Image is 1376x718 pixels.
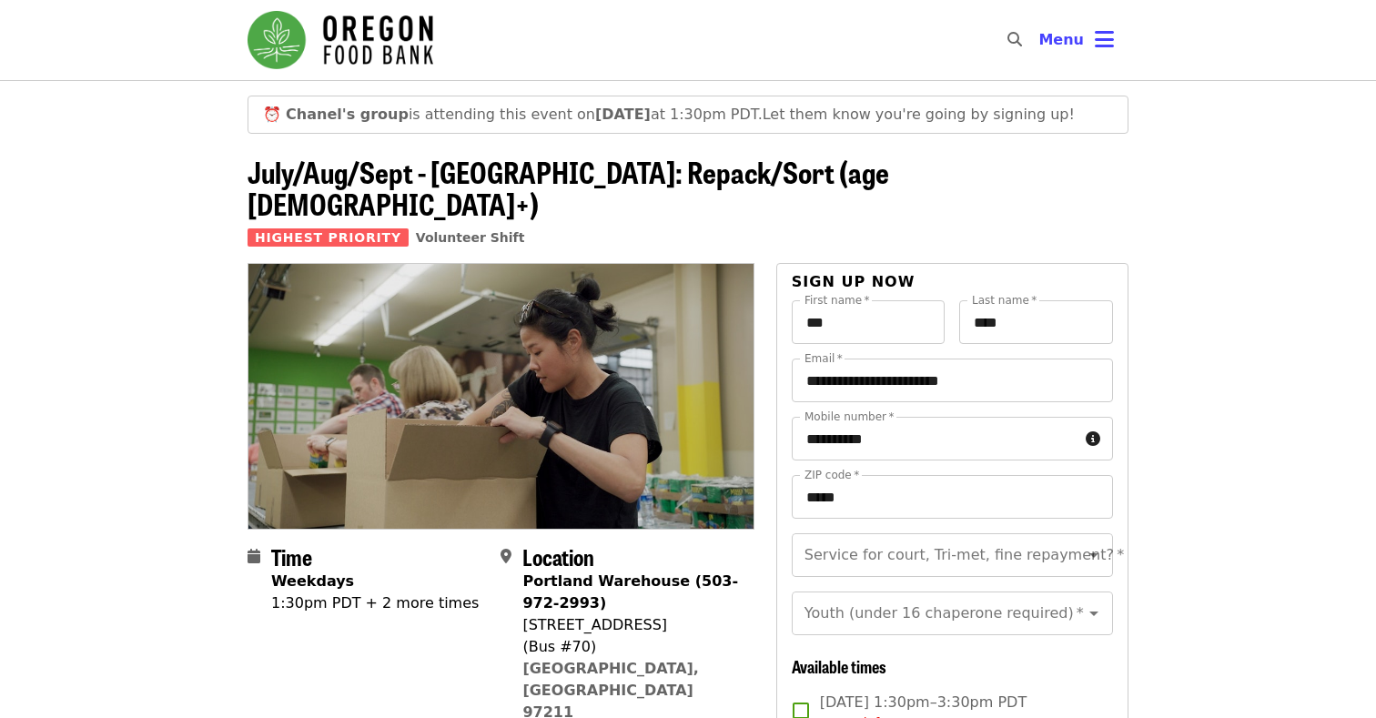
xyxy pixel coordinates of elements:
[248,11,433,69] img: Oregon Food Bank - Home
[1038,31,1084,48] span: Menu
[416,230,525,245] a: Volunteer Shift
[972,295,1037,306] label: Last name
[248,150,889,225] span: July/Aug/Sept - [GEOGRAPHIC_DATA]: Repack/Sort (age [DEMOGRAPHIC_DATA]+)
[792,300,946,344] input: First name
[286,106,409,123] strong: Chanel's group
[792,654,886,678] span: Available times
[522,636,739,658] div: (Bus #70)
[763,106,1075,123] span: Let them know you're going by signing up!
[959,300,1113,344] input: Last name
[501,548,511,565] i: map-marker-alt icon
[595,106,651,123] strong: [DATE]
[271,592,479,614] div: 1:30pm PDT + 2 more times
[1033,18,1047,62] input: Search
[1024,18,1128,62] button: Toggle account menu
[1081,542,1107,568] button: Open
[804,470,859,480] label: ZIP code
[804,295,870,306] label: First name
[248,228,409,247] span: Highest Priority
[1007,31,1022,48] i: search icon
[248,264,754,528] img: July/Aug/Sept - Portland: Repack/Sort (age 8+) organized by Oregon Food Bank
[522,614,739,636] div: [STREET_ADDRESS]
[1095,26,1114,53] i: bars icon
[263,106,281,123] span: clock emoji
[792,417,1078,460] input: Mobile number
[804,353,843,364] label: Email
[248,548,260,565] i: calendar icon
[792,273,916,290] span: Sign up now
[522,572,738,612] strong: Portland Warehouse (503-972-2993)
[804,411,894,422] label: Mobile number
[792,475,1113,519] input: ZIP code
[522,541,594,572] span: Location
[1081,601,1107,626] button: Open
[271,541,312,572] span: Time
[792,359,1113,402] input: Email
[286,106,763,123] span: is attending this event on at 1:30pm PDT.
[1086,430,1100,448] i: circle-info icon
[271,572,354,590] strong: Weekdays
